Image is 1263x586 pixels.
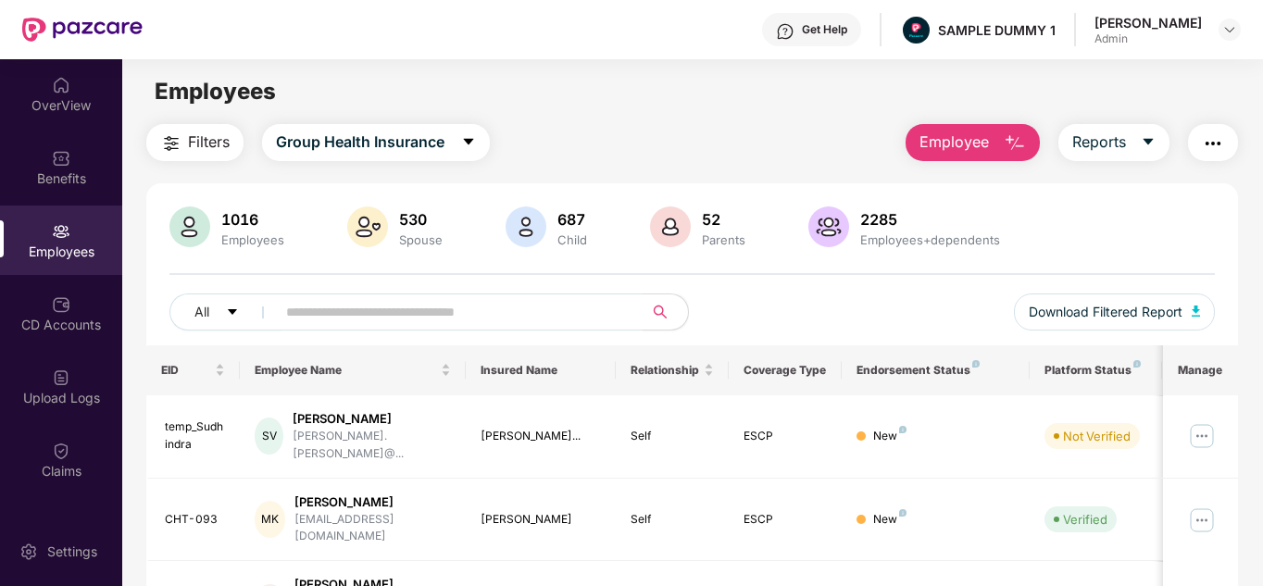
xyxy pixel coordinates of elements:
[506,206,546,247] img: svg+xml;base64,PHN2ZyB4bWxucz0iaHR0cDovL3d3dy53My5vcmcvMjAwMC9zdmciIHhtbG5zOnhsaW5rPSJodHRwOi8vd3...
[226,305,239,320] span: caret-down
[1141,134,1156,151] span: caret-down
[255,418,283,455] div: SV
[643,293,689,330] button: search
[218,210,288,229] div: 1016
[616,345,729,395] th: Relationship
[631,428,714,445] div: Self
[1222,22,1237,37] img: svg+xml;base64,PHN2ZyBpZD0iRHJvcGRvd24tMzJ4MzIiIHhtbG5zPSJodHRwOi8vd3d3LnczLm9yZy8yMDAwL3N2ZyIgd2...
[146,345,241,395] th: EID
[1029,302,1182,322] span: Download Filtered Report
[744,428,827,445] div: ESCP
[52,149,70,168] img: svg+xml;base64,PHN2ZyBpZD0iQmVuZWZpdHMiIHhtbG5zPSJodHRwOi8vd3d3LnczLm9yZy8yMDAwL3N2ZyIgd2lkdGg9Ij...
[650,206,691,247] img: svg+xml;base64,PHN2ZyB4bWxucz0iaHR0cDovL3d3dy53My5vcmcvMjAwMC9zdmciIHhtbG5zOnhsaW5rPSJodHRwOi8vd3...
[1187,421,1217,451] img: manageButton
[1192,305,1201,317] img: svg+xml;base64,PHN2ZyB4bWxucz0iaHR0cDovL3d3dy53My5vcmcvMjAwMC9zdmciIHhtbG5zOnhsaW5rPSJodHRwOi8vd3...
[873,428,907,445] div: New
[52,368,70,387] img: svg+xml;base64,PHN2ZyBpZD0iVXBsb2FkX0xvZ3MiIGRhdGEtbmFtZT0iVXBsb2FkIExvZ3MiIHhtbG5zPSJodHRwOi8vd3...
[631,511,714,529] div: Self
[22,18,143,42] img: New Pazcare Logo
[1063,427,1131,445] div: Not Verified
[1187,505,1217,534] img: manageButton
[188,131,230,154] span: Filters
[52,76,70,94] img: svg+xml;base64,PHN2ZyBpZD0iSG9tZSIgeG1sbnM9Imh0dHA6Ly93d3cudzMub3JnLzIwMDAvc3ZnIiB3aWR0aD0iMjAiIG...
[466,345,617,395] th: Insured Name
[554,232,591,247] div: Child
[293,410,451,428] div: [PERSON_NAME]
[155,78,276,105] span: Employees
[294,511,451,546] div: [EMAIL_ADDRESS][DOMAIN_NAME]
[481,511,602,529] div: [PERSON_NAME]
[293,428,451,463] div: [PERSON_NAME].[PERSON_NAME]@...
[857,210,1004,229] div: 2285
[698,210,749,229] div: 52
[919,131,989,154] span: Employee
[554,210,591,229] div: 687
[262,124,490,161] button: Group Health Insurancecaret-down
[169,293,282,330] button: Allcaret-down
[276,131,444,154] span: Group Health Insurance
[1004,132,1026,155] img: svg+xml;base64,PHN2ZyB4bWxucz0iaHR0cDovL3d3dy53My5vcmcvMjAwMC9zdmciIHhtbG5zOnhsaW5rPSJodHRwOi8vd3...
[218,232,288,247] div: Employees
[347,206,388,247] img: svg+xml;base64,PHN2ZyB4bWxucz0iaHR0cDovL3d3dy53My5vcmcvMjAwMC9zdmciIHhtbG5zOnhsaW5rPSJodHRwOi8vd3...
[1163,345,1238,395] th: Manage
[165,418,226,454] div: temp_Sudhindra
[294,493,451,511] div: [PERSON_NAME]
[52,222,70,241] img: svg+xml;base64,PHN2ZyBpZD0iRW1wbG95ZWVzIiB4bWxucz0iaHR0cDovL3d3dy53My5vcmcvMjAwMC9zdmciIHdpZHRoPS...
[1063,510,1107,529] div: Verified
[698,232,749,247] div: Parents
[899,509,907,517] img: svg+xml;base64,PHN2ZyB4bWxucz0iaHR0cDovL3d3dy53My5vcmcvMjAwMC9zdmciIHdpZHRoPSI4IiBoZWlnaHQ9IjgiIH...
[857,363,1015,378] div: Endorsement Status
[729,345,842,395] th: Coverage Type
[52,515,70,533] img: svg+xml;base64,PHN2ZyBpZD0iQ2xhaW0iIHhtbG5zPSJodHRwOi8vd3d3LnczLm9yZy8yMDAwL3N2ZyIgd2lkdGg9IjIwIi...
[1044,363,1146,378] div: Platform Status
[808,206,849,247] img: svg+xml;base64,PHN2ZyB4bWxucz0iaHR0cDovL3d3dy53My5vcmcvMjAwMC9zdmciIHhtbG5zOnhsaW5rPSJodHRwOi8vd3...
[395,232,446,247] div: Spouse
[255,363,437,378] span: Employee Name
[1094,31,1202,46] div: Admin
[161,363,212,378] span: EID
[395,210,446,229] div: 530
[255,501,285,538] div: MK
[42,542,103,561] div: Settings
[906,124,1040,161] button: Employee
[19,542,38,561] img: svg+xml;base64,PHN2ZyBpZD0iU2V0dGluZy0yMHgyMCIgeG1sbnM9Imh0dHA6Ly93d3cudzMub3JnLzIwMDAvc3ZnIiB3aW...
[52,295,70,314] img: svg+xml;base64,PHN2ZyBpZD0iQ0RfQWNjb3VudHMiIGRhdGEtbmFtZT0iQ0QgQWNjb3VudHMiIHhtbG5zPSJodHRwOi8vd3...
[857,232,1004,247] div: Employees+dependents
[1072,131,1126,154] span: Reports
[169,206,210,247] img: svg+xml;base64,PHN2ZyB4bWxucz0iaHR0cDovL3d3dy53My5vcmcvMjAwMC9zdmciIHhtbG5zOnhsaW5rPSJodHRwOi8vd3...
[938,21,1056,39] div: SAMPLE DUMMY 1
[903,17,930,44] img: Pazcare_Alternative_logo-01-01.png
[776,22,794,41] img: svg+xml;base64,PHN2ZyBpZD0iSGVscC0zMngzMiIgeG1sbnM9Imh0dHA6Ly93d3cudzMub3JnLzIwMDAvc3ZnIiB3aWR0aD...
[160,132,182,155] img: svg+xml;base64,PHN2ZyB4bWxucz0iaHR0cDovL3d3dy53My5vcmcvMjAwMC9zdmciIHdpZHRoPSIyNCIgaGVpZ2h0PSIyNC...
[52,442,70,460] img: svg+xml;base64,PHN2ZyBpZD0iQ2xhaW0iIHhtbG5zPSJodHRwOi8vd3d3LnczLm9yZy8yMDAwL3N2ZyIgd2lkdGg9IjIwIi...
[194,302,209,322] span: All
[1133,360,1141,368] img: svg+xml;base64,PHN2ZyB4bWxucz0iaHR0cDovL3d3dy53My5vcmcvMjAwMC9zdmciIHdpZHRoPSI4IiBoZWlnaHQ9IjgiIH...
[1094,14,1202,31] div: [PERSON_NAME]
[1014,293,1216,330] button: Download Filtered Report
[146,124,244,161] button: Filters
[1058,124,1169,161] button: Reportscaret-down
[972,360,980,368] img: svg+xml;base64,PHN2ZyB4bWxucz0iaHR0cDovL3d3dy53My5vcmcvMjAwMC9zdmciIHdpZHRoPSI4IiBoZWlnaHQ9IjgiIH...
[643,305,679,319] span: search
[873,511,907,529] div: New
[240,345,466,395] th: Employee Name
[461,134,476,151] span: caret-down
[481,428,602,445] div: [PERSON_NAME]...
[899,426,907,433] img: svg+xml;base64,PHN2ZyB4bWxucz0iaHR0cDovL3d3dy53My5vcmcvMjAwMC9zdmciIHdpZHRoPSI4IiBoZWlnaHQ9IjgiIH...
[802,22,847,37] div: Get Help
[1202,132,1224,155] img: svg+xml;base64,PHN2ZyB4bWxucz0iaHR0cDovL3d3dy53My5vcmcvMjAwMC9zdmciIHdpZHRoPSIyNCIgaGVpZ2h0PSIyNC...
[631,363,700,378] span: Relationship
[744,511,827,529] div: ESCP
[165,511,226,529] div: CHT-093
